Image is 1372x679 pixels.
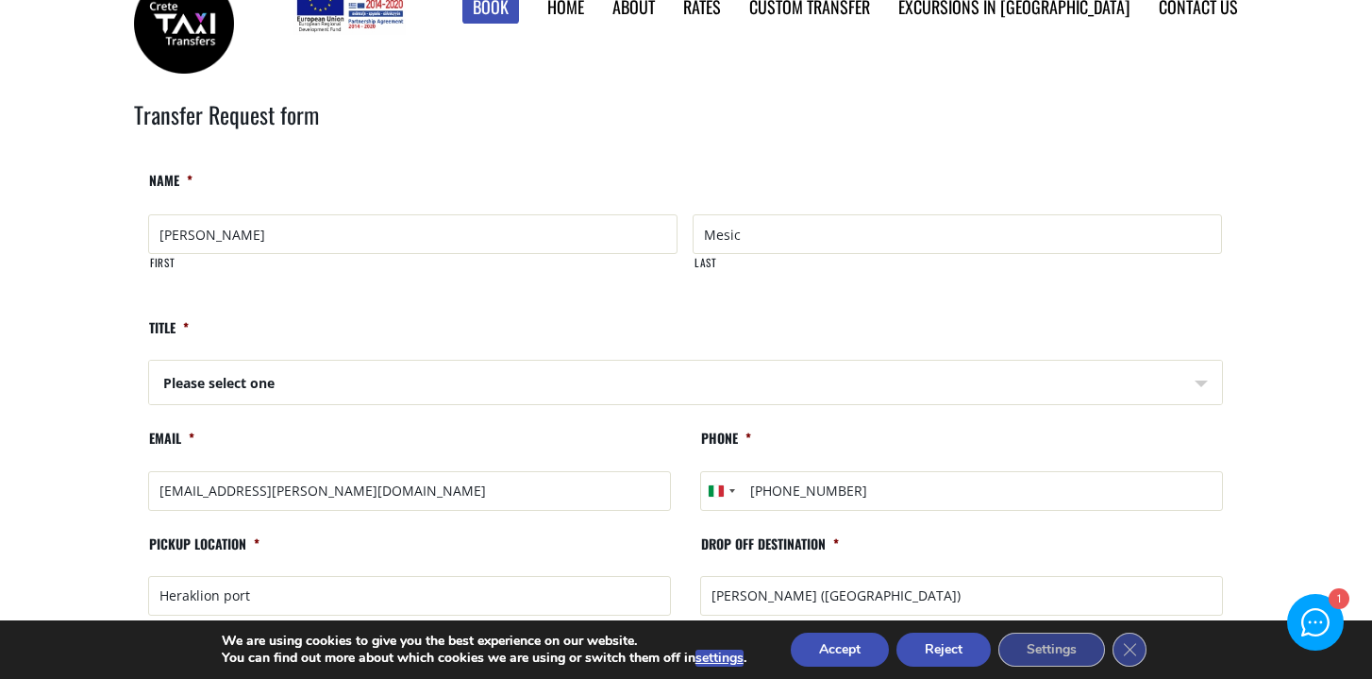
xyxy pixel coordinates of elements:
label: Title [148,319,189,352]
label: Drop off destination [700,535,839,569]
span: Please select one [149,361,1222,406]
a: Crete Taxi Transfers | Crete Taxi Transfers search results | Crete Taxi Transfers [134,11,234,31]
button: Selected country [701,472,741,510]
label: Pickup location [148,535,259,569]
label: Name [148,172,192,205]
div: 1 [1329,588,1349,609]
button: Reject [896,633,991,667]
button: settings [695,650,744,667]
h2: Transfer Request form [134,98,1238,157]
button: Close GDPR Cookie Banner [1113,633,1146,667]
p: You can find out more about which cookies we are using or switch them off in . [222,650,746,667]
label: Phone [700,430,751,463]
input: +39 312 345 6789 [700,471,1223,511]
label: First [149,255,678,286]
p: We are using cookies to give you the best experience on our website. [222,633,746,650]
button: Settings [998,633,1105,667]
button: Accept [791,633,889,667]
label: Last [694,255,1222,286]
label: Email [148,430,194,463]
